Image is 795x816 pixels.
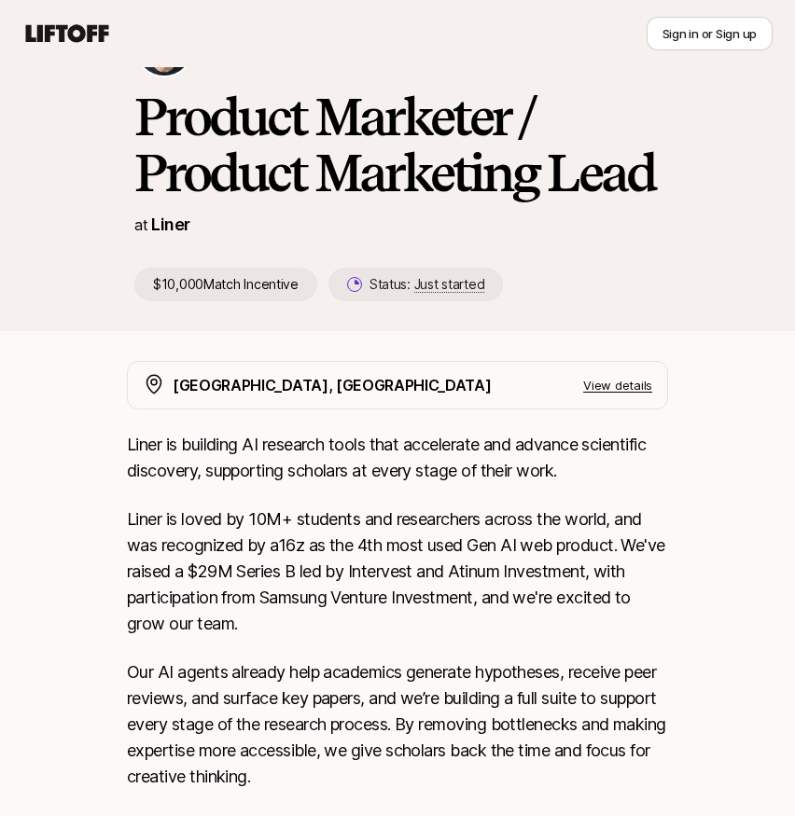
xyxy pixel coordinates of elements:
[127,659,668,790] p: Our AI agents already help academics generate hypotheses, receive peer reviews, and surface key p...
[151,214,189,234] a: Liner
[127,432,668,484] p: Liner is building AI research tools that accelerate and advance scientific discovery, supporting ...
[583,376,652,394] p: View details
[173,373,491,397] p: [GEOGRAPHIC_DATA], [GEOGRAPHIC_DATA]
[370,273,484,296] p: Status:
[134,268,317,301] p: $10,000 Match Incentive
[134,213,147,237] p: at
[134,89,661,201] h1: Product Marketer / Product Marketing Lead
[647,17,773,50] button: Sign in or Sign up
[414,276,485,293] span: Just started
[127,506,668,637] p: Liner is loved by 10M+ students and researchers across the world, and was recognized by a16z as t...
